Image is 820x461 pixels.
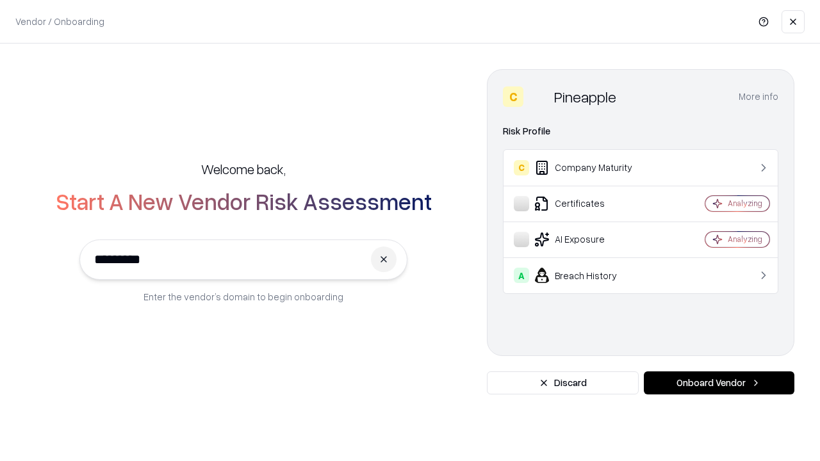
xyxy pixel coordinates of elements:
div: A [514,268,529,283]
div: Risk Profile [503,124,778,139]
button: More info [739,85,778,108]
img: Pineapple [529,86,549,107]
div: Analyzing [728,198,762,209]
div: AI Exposure [514,232,667,247]
div: Certificates [514,196,667,211]
div: C [503,86,523,107]
div: Analyzing [728,234,762,245]
button: Onboard Vendor [644,371,794,394]
div: Pineapple [554,86,616,107]
div: Company Maturity [514,160,667,175]
p: Enter the vendor’s domain to begin onboarding [143,290,343,303]
p: Vendor / Onboarding [15,15,104,28]
h2: Start A New Vendor Risk Assessment [56,188,432,214]
div: C [514,160,529,175]
button: Discard [487,371,639,394]
h5: Welcome back, [201,160,286,178]
div: Breach History [514,268,667,283]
